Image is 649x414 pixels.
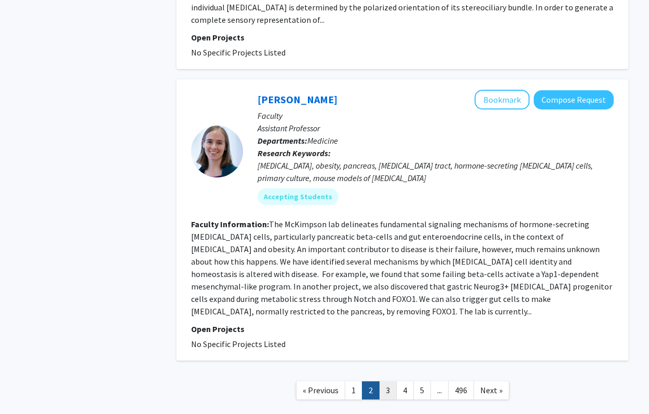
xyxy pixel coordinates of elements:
span: No Specific Projects Listed [191,339,286,349]
span: Next » [480,385,503,395]
button: Compose Request to Wendy McKimpson [534,90,614,109]
a: 496 [448,381,474,399]
b: Departments: [258,135,307,146]
b: Research Keywords: [258,148,331,158]
mat-chip: Accepting Students [258,188,339,205]
span: « Previous [303,385,339,395]
p: Open Projects [191,323,614,335]
a: Next [474,381,509,399]
p: Assistant Professor [258,122,614,134]
fg-read-more: The McKimpson lab delineates fundamental signaling mechanisms of hormone-secreting [MEDICAL_DATA]... [191,219,612,316]
button: Add Wendy McKimpson to Bookmarks [475,90,530,109]
a: 5 [413,381,431,399]
a: 3 [379,381,397,399]
span: Medicine [307,135,338,146]
a: Previous [296,381,345,399]
iframe: Chat [8,367,44,406]
a: 2 [362,381,380,399]
span: ... [437,385,442,395]
span: No Specific Projects Listed [191,47,286,58]
a: 4 [396,381,414,399]
b: Faculty Information: [191,219,269,229]
p: Open Projects [191,31,614,44]
nav: Page navigation [177,371,628,413]
a: [PERSON_NAME] [258,93,337,106]
p: Faculty [258,109,614,122]
div: [MEDICAL_DATA], obesity, pancreas, [MEDICAL_DATA] tract, hormone-secreting [MEDICAL_DATA] cells, ... [258,159,614,184]
a: 1 [345,381,362,399]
